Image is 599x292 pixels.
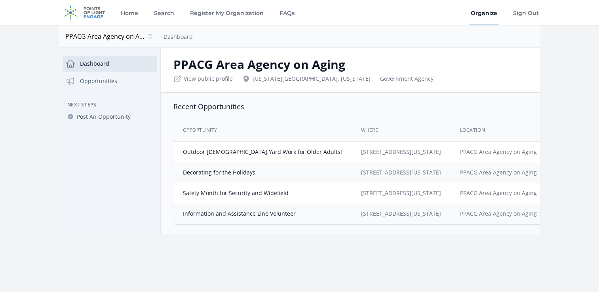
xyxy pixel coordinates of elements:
a: Opportunities [63,73,157,89]
a: Outdoor [DEMOGRAPHIC_DATA] Yard Work for Older Adults! [183,148,342,155]
a: Safety Month for Security and Widefield [183,189,289,197]
div: Government Agency [380,75,434,83]
td: [STREET_ADDRESS][US_STATE] [352,162,451,183]
a: Decorating for the Holidays [183,169,255,176]
a: PPACG Area Agency on Aging [460,210,537,217]
span: Post An Opportunity [77,113,131,121]
a: Dashboard [63,56,157,72]
a: PPACG Area Agency on Aging [460,189,537,197]
a: Post An Opportunity [63,110,157,124]
td: [STREET_ADDRESS][US_STATE] [352,142,451,163]
a: PPACG Area Agency on Aging [460,148,537,155]
a: Information and Assistance Line Volunteer [183,210,296,217]
th: Location [451,119,546,142]
div: [US_STATE][GEOGRAPHIC_DATA], [US_STATE] [242,75,371,83]
h3: Next Steps [63,102,157,108]
td: [STREET_ADDRESS][US_STATE] [352,183,451,203]
a: View public profile [184,75,233,83]
th: Where [352,119,451,142]
a: PPACG Area Agency on Aging [460,169,537,176]
span: PPACG Area Agency on Aging [65,32,145,41]
button: PPACG Area Agency on Aging [62,28,157,44]
h3: Recent Opportunities [173,102,527,111]
td: [STREET_ADDRESS][US_STATE] [352,203,451,224]
h2: PPACG Area Agency on Aging [173,57,527,72]
a: Dashboard [164,33,193,40]
nav: Breadcrumb [164,32,193,41]
th: Opportunity [173,119,352,142]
